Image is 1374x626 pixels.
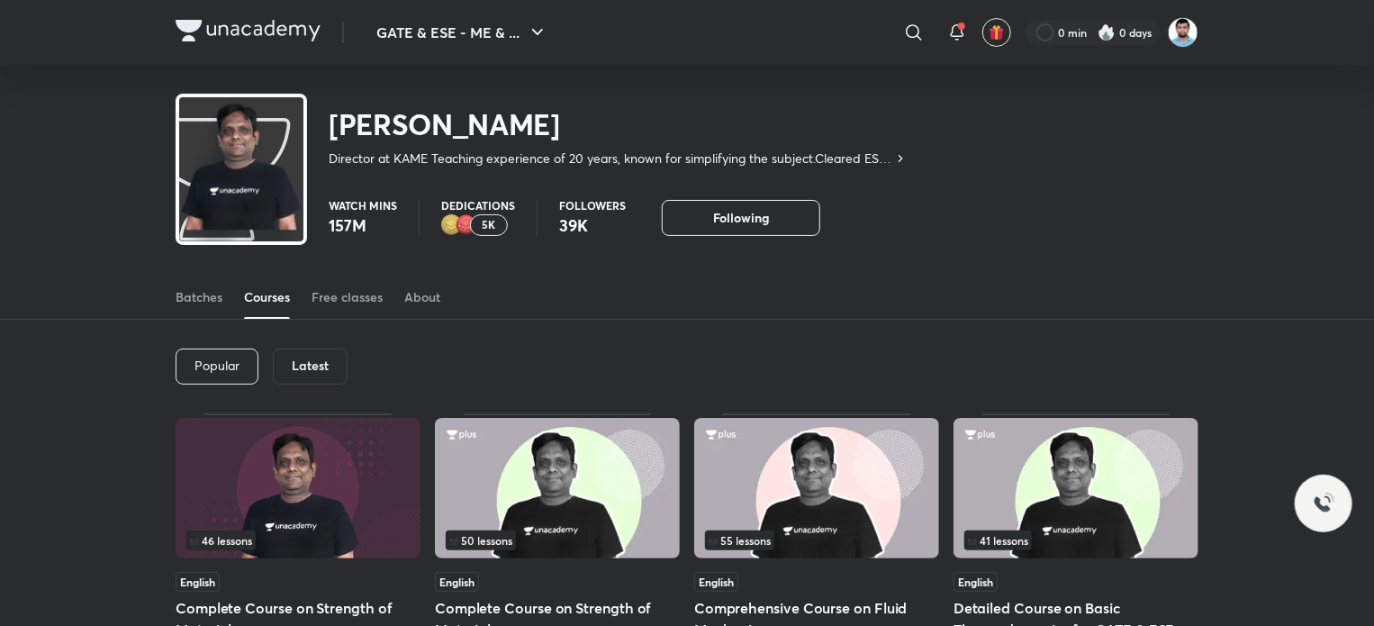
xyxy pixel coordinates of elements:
img: educator badge1 [456,214,477,236]
img: avatar [989,24,1005,41]
img: Company Logo [176,20,321,41]
p: Popular [194,358,240,373]
div: left [446,531,669,550]
img: Thumbnail [435,418,680,558]
p: Dedications [441,200,515,211]
div: Batches [176,288,222,306]
h2: [PERSON_NAME] [329,106,908,142]
span: English [176,572,220,592]
div: infocontainer [186,531,410,550]
a: Free classes [312,276,383,319]
span: English [954,572,998,592]
div: left [186,531,410,550]
img: streak [1098,23,1116,41]
img: Thumbnail [954,418,1198,558]
a: Company Logo [176,20,321,46]
img: Thumbnail [176,418,420,558]
span: 46 lessons [190,535,252,546]
h6: Latest [292,358,329,373]
span: 41 lessons [968,535,1028,546]
div: left [964,531,1188,550]
div: infosection [446,531,669,550]
div: Courses [244,288,290,306]
a: Courses [244,276,290,319]
p: 157M [329,214,397,236]
a: Batches [176,276,222,319]
div: left [705,531,928,550]
p: Followers [559,200,626,211]
img: Pravin Kumar [1168,17,1198,48]
div: infosection [964,531,1188,550]
p: 5K [483,219,496,231]
span: English [435,572,479,592]
div: infocontainer [446,531,669,550]
img: educator badge2 [441,214,463,236]
span: 55 lessons [709,535,771,546]
span: English [694,572,738,592]
p: Director at KAME Teaching experience of 20 years, known for simplifying the subject.Cleared ESE t... [329,150,893,168]
img: ttu [1313,493,1334,514]
img: Thumbnail [694,418,939,558]
span: Following [713,209,769,227]
button: GATE & ESE - ME & ... [366,14,559,50]
p: 39K [559,214,626,236]
div: Free classes [312,288,383,306]
button: Following [662,200,820,236]
span: 50 lessons [449,535,512,546]
button: avatar [982,18,1011,47]
div: About [404,288,440,306]
div: infocontainer [705,531,928,550]
div: infocontainer [964,531,1188,550]
div: infosection [705,531,928,550]
p: Watch mins [329,200,397,211]
div: infosection [186,531,410,550]
a: About [404,276,440,319]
